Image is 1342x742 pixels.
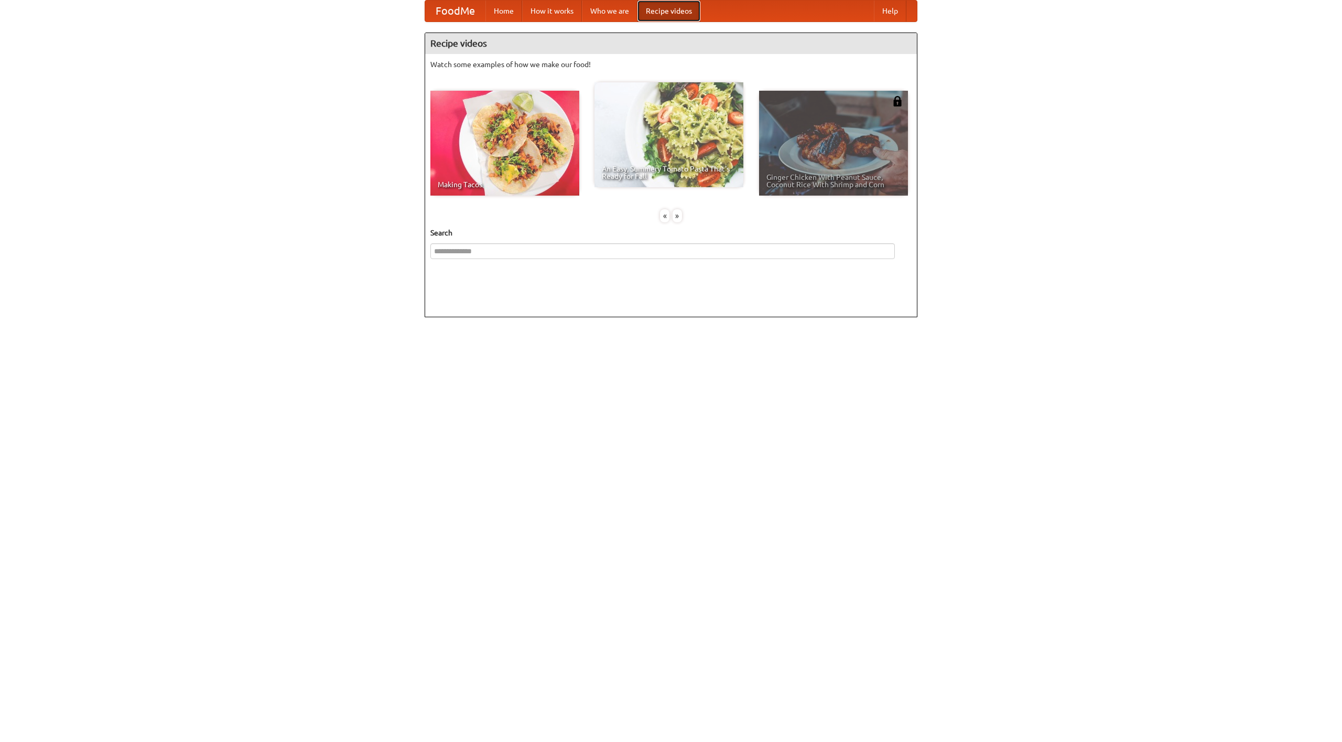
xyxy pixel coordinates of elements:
a: An Easy, Summery Tomato Pasta That's Ready for Fall [594,82,743,187]
a: Home [485,1,522,21]
div: » [673,209,682,222]
a: How it works [522,1,582,21]
p: Watch some examples of how we make our food! [430,59,912,70]
img: 483408.png [892,96,903,106]
span: Making Tacos [438,181,572,188]
a: Who we are [582,1,637,21]
span: An Easy, Summery Tomato Pasta That's Ready for Fall [602,165,736,180]
h5: Search [430,228,912,238]
h4: Recipe videos [425,33,917,54]
a: Recipe videos [637,1,700,21]
div: « [660,209,669,222]
a: FoodMe [425,1,485,21]
a: Making Tacos [430,91,579,196]
a: Help [874,1,906,21]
